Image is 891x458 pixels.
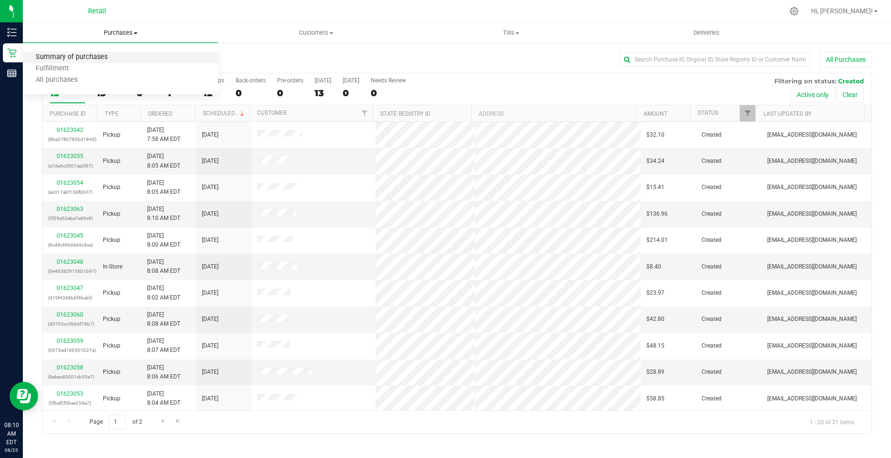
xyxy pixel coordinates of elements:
[202,236,218,245] span: [DATE]
[343,88,359,99] div: 0
[767,183,857,192] span: [EMAIL_ADDRESS][DOMAIN_NAME]
[646,341,664,350] span: $48.15
[357,105,373,121] a: Filter
[49,110,86,117] a: Purchase ID
[277,77,303,84] div: Pre-orders
[147,152,180,170] span: [DATE] 8:05 AM EDT
[767,157,857,166] span: [EMAIL_ADDRESS][DOMAIN_NAME]
[57,338,83,344] a: 01623059
[48,267,91,276] p: (0e465829156b1b97)
[48,346,91,355] p: (0073ad186301b27a)
[820,51,872,68] button: All Purchases
[171,415,185,428] a: Go to the last page
[702,157,722,166] span: Created
[767,130,857,139] span: [EMAIL_ADDRESS][DOMAIN_NAME]
[202,341,218,350] span: [DATE]
[48,135,91,144] p: (8be2780780bd184d)
[57,179,83,186] a: 01623054
[147,231,180,249] span: [DATE] 8:00 AM EDT
[371,88,406,99] div: 0
[105,110,119,117] a: Type
[57,285,83,291] a: 01623047
[147,126,180,144] span: [DATE] 7:58 AM EDT
[414,23,609,43] a: Tills
[23,53,120,61] span: Summary of purchases
[767,236,857,245] span: [EMAIL_ADDRESS][DOMAIN_NAME]
[202,368,218,377] span: [DATE]
[156,415,170,428] a: Go to the next page
[702,315,722,324] span: Created
[702,262,722,271] span: Created
[202,130,218,139] span: [DATE]
[414,29,608,37] span: Tills
[48,319,91,329] p: (d0795cc5bb6f76b7)
[147,363,180,381] span: [DATE] 8:06 AM EDT
[202,183,218,192] span: [DATE]
[103,262,122,271] span: In-Store
[343,77,359,84] div: [DATE]
[48,372,91,381] p: (8ebec83001cb55e7)
[371,77,406,84] div: Needs Review
[646,394,664,403] span: $58.85
[315,88,331,99] div: 13
[236,88,266,99] div: 0
[103,183,120,192] span: Pickup
[380,110,430,117] a: State Registry ID
[646,289,664,298] span: $23.97
[57,206,83,212] a: 01623063
[147,258,180,276] span: [DATE] 8:08 AM EDT
[646,183,664,192] span: $15.41
[81,415,150,429] span: Page of 2
[4,421,19,447] p: 08:10 AM EDT
[202,289,218,298] span: [DATE]
[202,209,218,219] span: [DATE]
[788,7,800,16] div: Manage settings
[698,110,718,116] a: Status
[103,157,120,166] span: Pickup
[57,364,83,371] a: 01623058
[774,77,836,85] span: Filtering on status:
[646,315,664,324] span: $42.80
[202,315,218,324] span: [DATE]
[702,183,722,192] span: Created
[471,105,635,122] th: Address
[702,368,722,377] span: Created
[147,284,180,302] span: [DATE] 8:02 AM EDT
[767,341,857,350] span: [EMAIL_ADDRESS][DOMAIN_NAME]
[88,7,106,15] span: Retail
[767,209,857,219] span: [EMAIL_ADDRESS][DOMAIN_NAME]
[57,259,83,265] a: 01623048
[57,390,83,397] a: 01623053
[236,77,266,84] div: Back-orders
[23,29,218,37] span: Purchases
[147,389,180,408] span: [DATE] 8:04 AM EDT
[643,110,667,117] a: Amount
[620,52,810,67] input: Search Purchase ID, Original ID, State Registry ID or Customer Name...
[609,23,804,43] a: Deliveries
[791,87,835,103] button: Active only
[48,161,91,170] p: (e7de6c5907ae2f97)
[315,77,331,84] div: [DATE]
[48,240,91,249] p: (6c48cf46ddd4c5ce)
[103,130,120,139] span: Pickup
[23,65,82,73] span: Fulfillment
[57,127,83,133] a: 01623042
[48,398,91,408] p: (5fbaf2f3bae254a7)
[148,110,173,117] a: Ordered
[57,232,83,239] a: 01623045
[646,130,664,139] span: $32.10
[838,77,864,85] span: Created
[767,289,857,298] span: [EMAIL_ADDRESS][DOMAIN_NAME]
[646,368,664,377] span: $28.89
[767,262,857,271] span: [EMAIL_ADDRESS][DOMAIN_NAME]
[48,188,91,197] p: (ac017abf138fbb97)
[4,447,19,454] p: 08/25
[57,153,83,159] a: 01623055
[646,236,668,245] span: $214.01
[147,205,180,223] span: [DATE] 8:10 AM EDT
[10,382,38,410] iframe: Resource center
[702,289,722,298] span: Created
[202,157,218,166] span: [DATE]
[103,368,120,377] span: Pickup
[702,209,722,219] span: Created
